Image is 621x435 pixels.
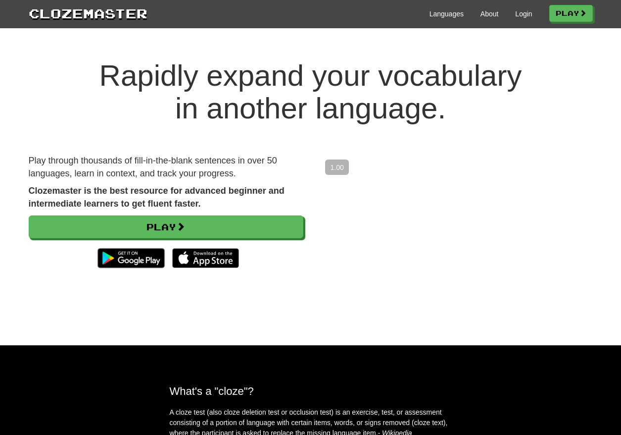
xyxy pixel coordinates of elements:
a: Clozemaster [29,4,147,22]
h2: What's a "cloze"? [170,385,452,397]
a: About [480,9,499,19]
a: Languages [430,9,464,19]
img: Download_on_the_App_Store_Badge_US-UK_135x40-25178aeef6eb6b83b96f5f2d004eda3bffbb37122de64afbaef7... [172,248,239,268]
strong: Clozemaster is the best resource for advanced beginner and intermediate learners to get fluent fa... [29,186,285,209]
a: Play [549,5,593,22]
img: Get it on Google Play [93,243,169,273]
a: Play [29,216,303,238]
a: Login [515,9,532,19]
p: Play through thousands of fill-in-the-blank sentences in over 50 languages, learn in context, and... [29,155,303,180]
